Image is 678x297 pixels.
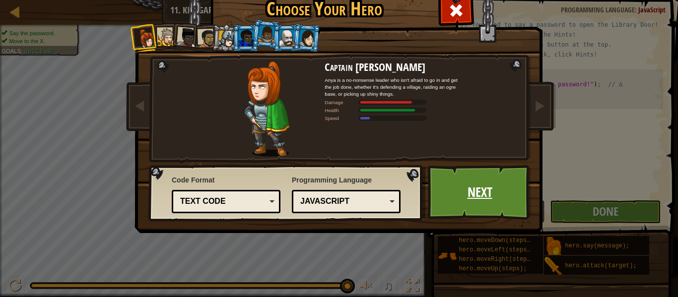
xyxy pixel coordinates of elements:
[325,107,359,114] div: Health
[180,196,266,207] div: Text code
[151,23,178,50] li: Sir Tharin Thunderfist
[325,115,464,121] div: Moves at 6 meters per second.
[273,24,300,52] li: Okar Stompfoot
[244,61,289,157] img: captain-pose.png
[171,22,200,51] li: Lady Ida Justheart
[192,24,219,52] li: Alejandro the Duelist
[325,107,464,114] div: Gains 140% of listed Warrior armor health.
[325,99,464,106] div: Deals 120% of listed Warrior weapon damage.
[325,115,359,121] div: Speed
[325,61,464,73] h2: Captain [PERSON_NAME]
[232,24,259,52] li: Gordon the Stalwart
[252,19,281,49] li: Arryn Stonewall
[325,99,359,106] div: Damage
[300,196,386,207] div: JavaScript
[292,23,321,52] li: Illia Shieldsmith
[211,24,240,52] li: Hattori Hanzō
[428,165,532,220] a: Next
[148,165,425,222] img: language-selector-background.png
[292,175,401,185] span: Programming Language
[325,76,464,97] div: Anya is a no-nonsense leader who isn't afraid to go in and get the job done, whether it's defendi...
[172,175,280,185] span: Code Format
[130,23,159,53] li: Captain Anya Weston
